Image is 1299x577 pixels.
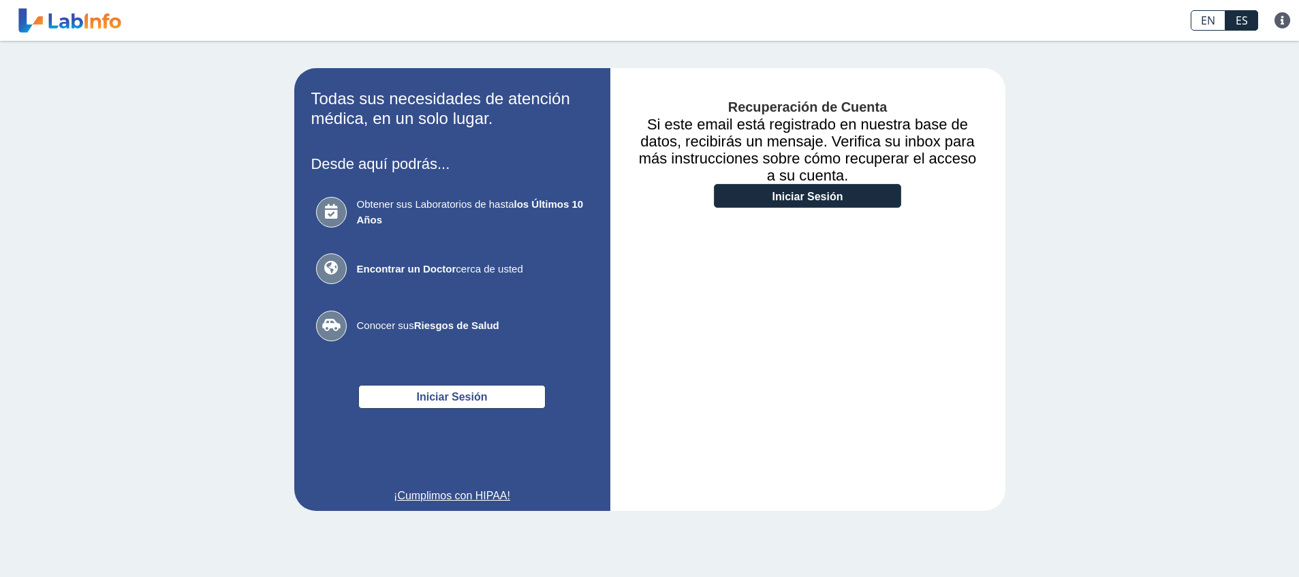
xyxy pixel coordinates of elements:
[311,488,593,504] a: ¡Cumplimos con HIPAA!
[357,318,589,334] span: Conocer sus
[357,198,584,225] b: los Últimos 10 Años
[357,262,589,277] span: cerca de usted
[1225,10,1258,31] a: ES
[631,99,985,116] h4: Recuperación de Cuenta
[357,197,589,228] span: Obtener sus Laboratorios de hasta
[631,116,985,184] h3: Si este email está registrado en nuestra base de datos, recibirás un mensaje. Verifica su inbox p...
[358,385,546,409] button: Iniciar Sesión
[1191,10,1225,31] a: EN
[311,155,593,172] h3: Desde aquí podrás...
[1178,524,1284,562] iframe: Help widget launcher
[311,89,593,129] h2: Todas sus necesidades de atención médica, en un solo lugar.
[357,263,456,275] b: Encontrar un Doctor
[414,319,499,331] b: Riesgos de Salud
[714,184,901,208] a: Iniciar Sesión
